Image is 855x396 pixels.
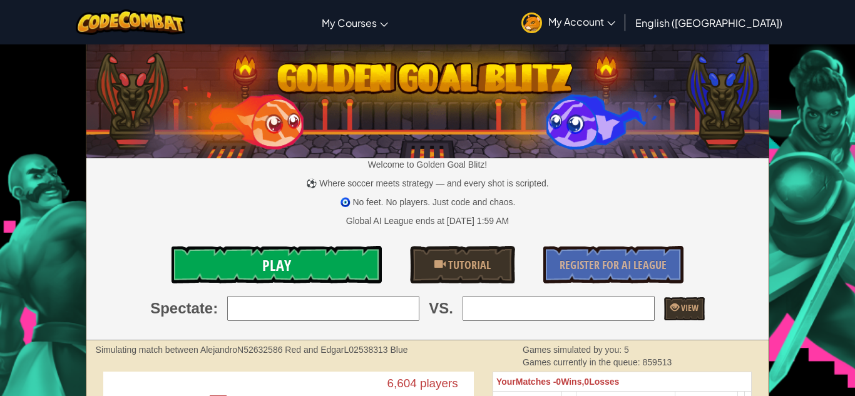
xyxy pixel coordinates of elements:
text: 6,604 players [387,377,458,390]
span: Tutorial [446,257,491,273]
span: Losses [589,377,619,387]
span: My Account [548,15,615,28]
span: 5 [624,345,629,355]
span: Games simulated by you: [523,345,624,355]
a: Tutorial [410,246,515,283]
span: 859513 [643,357,672,367]
th: 0 0 [493,372,751,392]
a: My Account [515,3,622,42]
span: Register for AI League [560,257,667,273]
a: English ([GEOGRAPHIC_DATA]) [629,6,789,39]
span: : [213,298,218,319]
span: Play [262,255,291,275]
span: VS. [429,298,453,319]
span: Matches - [516,377,556,387]
p: Welcome to Golden Goal Blitz! [86,158,769,171]
p: 🧿 No feet. No players. Just code and chaos. [86,196,769,208]
img: CodeCombat logo [76,9,185,35]
img: Golden Goal [86,39,769,158]
span: Wins, [561,377,584,387]
span: My Courses [322,16,377,29]
a: Register for AI League [543,246,683,283]
strong: Simulating match between AlejandroN52632586 Red and EdgarL02538313 Blue [96,345,408,355]
span: View [679,302,699,313]
span: English ([GEOGRAPHIC_DATA]) [635,16,782,29]
div: Global AI League ends at [DATE] 1:59 AM [346,215,509,227]
a: My Courses [315,6,394,39]
span: Spectate [150,298,213,319]
img: avatar [521,13,542,33]
p: ⚽ Where soccer meets strategy — and every shot is scripted. [86,177,769,190]
span: Your [496,377,516,387]
span: Games currently in the queue: [523,357,642,367]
